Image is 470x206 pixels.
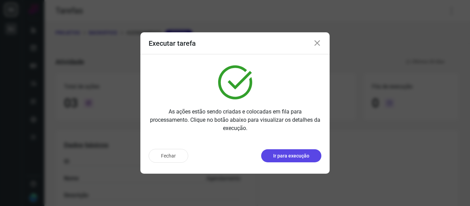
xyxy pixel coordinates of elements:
[261,149,321,162] button: Ir para execução
[149,149,188,163] button: Fechar
[218,65,252,99] img: verified.svg
[273,152,309,160] p: Ir para execução
[149,108,321,132] p: As ações estão sendo criadas e colocadas em fila para processamento. Clique no botão abaixo para ...
[149,39,196,47] h3: Executar tarefa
